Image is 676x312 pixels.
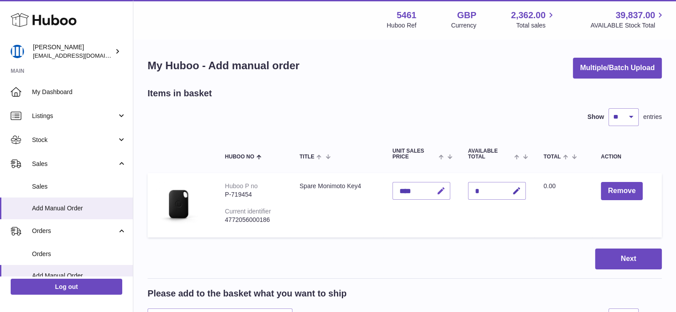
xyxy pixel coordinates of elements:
a: Log out [11,279,122,295]
div: [PERSON_NAME] [33,43,113,60]
span: My Dashboard [32,88,126,96]
a: 2,362.00 Total sales [511,9,556,30]
strong: GBP [457,9,476,21]
span: entries [643,113,662,121]
span: Add Manual Order [32,204,126,213]
h2: Please add to the basket what you want to ship [148,288,347,300]
span: Orders [32,227,117,235]
img: Spare Monimoto Key4 [156,182,201,226]
span: Orders [32,250,126,258]
strong: 5461 [396,9,416,21]
div: Current identifier [225,208,271,215]
span: 2,362.00 [511,9,546,21]
div: Currency [451,21,476,30]
div: Action [601,154,653,160]
span: Sales [32,182,126,191]
span: Total sales [516,21,556,30]
span: [EMAIL_ADDRESS][DOMAIN_NAME] [33,52,131,59]
div: 4772056000186 [225,216,282,224]
span: Huboo no [225,154,254,160]
a: 39,837.00 AVAILABLE Stock Total [590,9,665,30]
button: Next [595,249,662,269]
span: Unit Sales Price [392,148,436,160]
div: P-719454 [225,190,282,199]
span: Stock [32,136,117,144]
button: Multiple/Batch Upload [573,58,662,79]
span: 0.00 [544,182,556,190]
span: Sales [32,160,117,168]
span: AVAILABLE Total [468,148,512,160]
button: Remove [601,182,643,200]
span: Listings [32,112,117,120]
span: Title [300,154,314,160]
div: Huboo P no [225,182,258,190]
div: Huboo Ref [387,21,416,30]
span: Total [544,154,561,160]
span: 39,837.00 [616,9,655,21]
span: AVAILABLE Stock Total [590,21,665,30]
label: Show [588,113,604,121]
span: Add Manual Order [32,272,126,280]
img: oksana@monimoto.com [11,45,24,58]
h1: My Huboo - Add manual order [148,59,300,73]
td: Spare Monimoto Key4 [291,173,384,237]
h2: Items in basket [148,87,212,99]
